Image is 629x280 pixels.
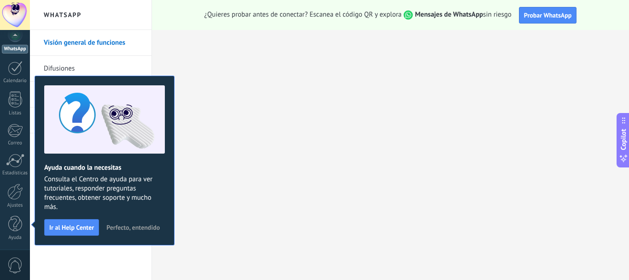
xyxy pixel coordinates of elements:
div: Estadísticas [2,170,29,176]
span: ¿Quieres probar antes de conectar? Escanea el código QR y explora sin riesgo [204,10,512,20]
a: Difusiones [44,56,142,82]
h2: Ayuda cuando la necesitas [44,163,165,172]
li: Visión general de funciones [30,30,151,56]
button: Probar WhatsApp [519,7,577,24]
span: Ir al Help Center [49,224,94,231]
strong: Mensajes de WhatsApp [415,10,483,19]
div: Correo [2,140,29,146]
div: Ayuda [2,235,29,241]
div: WhatsApp [2,45,28,54]
button: Ir al Help Center [44,219,99,236]
span: Perfecto, entendido [106,224,160,231]
div: Ajustes [2,203,29,209]
span: Consulta el Centro de ayuda para ver tutoriales, responder preguntas frecuentes, obtener soporte ... [44,175,165,212]
span: Probar WhatsApp [524,11,572,19]
li: Difusiones [30,56,151,82]
div: Listas [2,110,29,116]
button: Perfecto, entendido [102,220,164,234]
span: Copilot [619,129,628,150]
div: Calendario [2,78,29,84]
a: Visión general de funciones [44,30,142,56]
